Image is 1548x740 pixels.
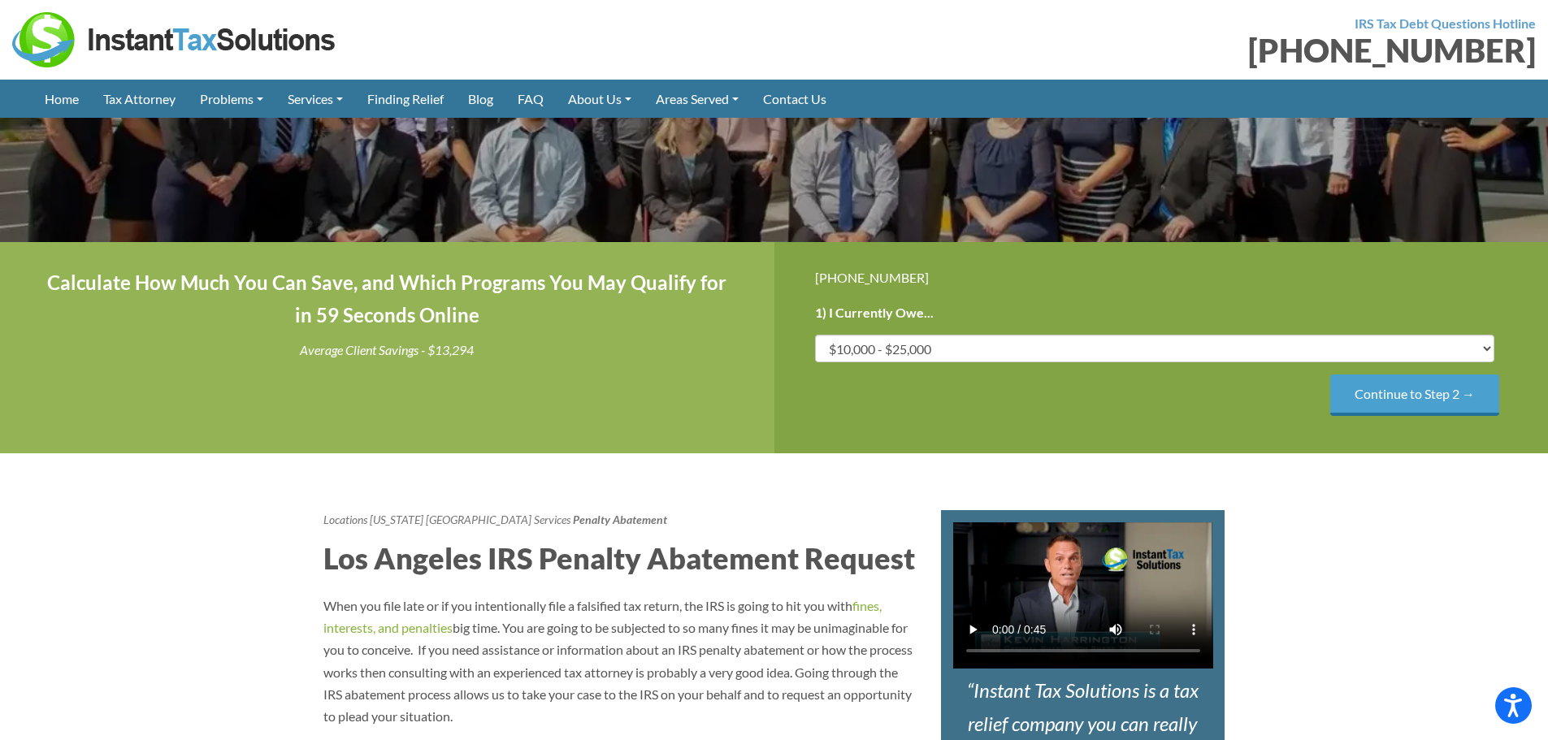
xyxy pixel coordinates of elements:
[505,80,556,118] a: FAQ
[275,80,355,118] a: Services
[12,12,337,67] img: Instant Tax Solutions Logo
[33,80,91,118] a: Home
[1355,15,1536,31] strong: IRS Tax Debt Questions Hotline
[556,80,644,118] a: About Us
[456,80,505,118] a: Blog
[12,30,337,45] a: Instant Tax Solutions Logo
[644,80,751,118] a: Areas Served
[751,80,839,118] a: Contact Us
[300,342,474,357] i: Average Client Savings - $13,294
[91,80,188,118] a: Tax Attorney
[534,513,570,526] a: Services
[355,80,456,118] a: Finding Relief
[815,305,934,322] label: 1) I Currently Owe...
[787,34,1537,67] div: [PHONE_NUMBER]
[188,80,275,118] a: Problems
[41,266,734,333] h4: Calculate How Much You Can Save, and Which Programs You May Qualify for in 59 Seconds Online
[426,513,531,526] a: [GEOGRAPHIC_DATA]
[323,513,367,526] a: Locations
[573,513,667,526] strong: Penalty Abatement
[1330,374,1499,416] input: Continue to Step 2 →
[815,266,1508,288] div: [PHONE_NUMBER]
[370,513,423,526] a: [US_STATE]
[323,595,917,727] p: When you file late or if you intentionally file a falsified tax return, the IRS is going to hit y...
[323,538,917,578] h2: Los Angeles IRS Penalty Abatement Request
